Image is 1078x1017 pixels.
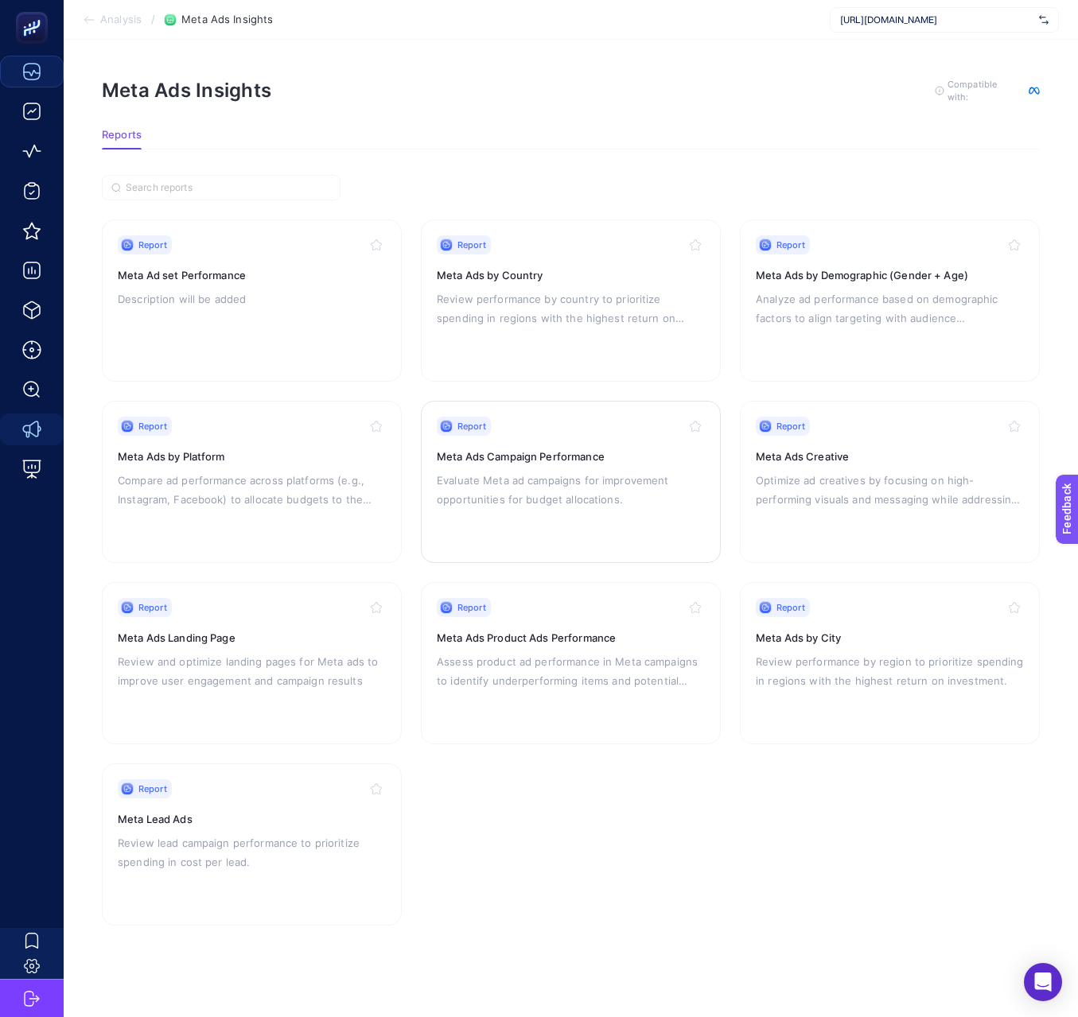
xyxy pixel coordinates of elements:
h3: Meta Ads Creative [756,448,1024,464]
h3: Meta Ads by Platform [118,448,386,464]
input: Search [126,182,331,194]
p: Review lead campaign performance to prioritize spending in cost per lead. [118,833,386,871]
p: Assess product ad performance in Meta campaigns to identify underperforming items and potential p... [437,652,705,690]
h3: Meta Ads Product Ads Performance [437,630,705,646]
a: ReportMeta Ads by Demographic (Gender + Age)Analyze ad performance based on demographic factors t... [740,219,1040,382]
p: Review and optimize landing pages for Meta ads to improve user engagement and campaign results [118,652,386,690]
a: ReportMeta Ads by CountryReview performance by country to prioritize spending in regions with the... [421,219,721,382]
a: ReportMeta Ads by CityReview performance by region to prioritize spending in regions with the hig... [740,582,1040,744]
p: Optimize ad creatives by focusing on high-performing visuals and messaging while addressing low-c... [756,471,1024,509]
p: Evaluate Meta ad campaigns for improvement opportunities for budget allocations. [437,471,705,509]
h3: Meta Ads by City [756,630,1024,646]
span: Report [457,239,486,251]
span: Meta Ads Insights [181,14,273,26]
span: Report [457,601,486,614]
p: Review performance by region to prioritize spending in regions with the highest return on investm... [756,652,1024,690]
span: Report [776,239,805,251]
p: Analyze ad performance based on demographic factors to align targeting with audience characterist... [756,289,1024,328]
span: Report [457,420,486,433]
span: Report [138,420,167,433]
span: Report [138,782,167,795]
a: ReportMeta Ads Product Ads PerformanceAssess product ad performance in Meta campaigns to identify... [421,582,721,744]
span: Feedback [10,5,60,17]
span: Report [776,601,805,614]
a: ReportMeta Lead AdsReview lead campaign performance to prioritize spending in cost per lead. [102,763,402,926]
h3: Meta Ad set Performance [118,267,386,283]
h1: Meta Ads Insights [102,79,271,102]
p: Review performance by country to prioritize spending in regions with the highest return on invest... [437,289,705,328]
a: ReportMeta Ads Campaign PerformanceEvaluate Meta ad campaigns for improvement opportunities for b... [421,401,721,563]
span: Analysis [100,14,142,26]
a: ReportMeta Ads by PlatformCompare ad performance across platforms (e.g., Instagram, Facebook) to ... [102,401,402,563]
a: ReportMeta Ad set PerformanceDescription will be added [102,219,402,382]
span: Report [138,239,167,251]
span: Report [776,420,805,433]
h3: Meta Ads by Country [437,267,705,283]
h3: Meta Ads by Demographic (Gender + Age) [756,267,1024,283]
h3: Meta Lead Ads [118,811,386,827]
h3: Meta Ads Campaign Performance [437,448,705,464]
img: svg%3e [1039,12,1049,28]
button: Reports [102,129,142,149]
span: / [151,13,155,25]
span: Compatible with: [948,78,1019,103]
a: ReportMeta Ads Landing PageReview and optimize landing pages for Meta ads to improve user engagem... [102,582,402,744]
a: ReportMeta Ads CreativeOptimize ad creatives by focusing on high-performing visuals and messaging... [740,401,1040,563]
span: Reports [102,129,142,142]
h3: Meta Ads Landing Page [118,630,386,646]
div: Open Intercom Messenger [1024,963,1062,1001]
p: Compare ad performance across platforms (e.g., Instagram, Facebook) to allocate budgets to the mo... [118,471,386,509]
span: Report [138,601,167,614]
p: Description will be added [118,289,386,309]
span: [URL][DOMAIN_NAME] [840,14,1033,26]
